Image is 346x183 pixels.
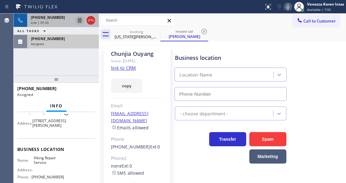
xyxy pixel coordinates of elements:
span: Address: [17,168,34,172]
span: [PHONE_NUMBER] [31,15,65,20]
button: Transfer [209,132,246,146]
span: Address: [17,121,32,126]
div: Venezza Koren Intas [307,2,344,7]
a: link to CRM [111,65,136,71]
span: [PHONE_NUMBER] [17,85,57,91]
div: [PERSON_NAME] [161,34,208,39]
div: Chunjia Ouyang [111,50,163,57]
button: Hold Customer [75,16,84,25]
span: Ext: 0 [150,144,160,150]
div: Phone [111,136,163,143]
span: Phone: [17,175,32,179]
div: Email [111,102,163,110]
div: Phone2 [111,155,163,162]
span: [STREET_ADDRESS][PERSON_NAME] [32,119,66,128]
div: Location Name [179,71,213,78]
div: [US_STATE][PERSON_NAME] [113,34,160,40]
button: Hang up [86,16,95,25]
input: Phone Number [175,87,287,101]
button: ALL TASKS [14,27,52,35]
input: Emails allowed [112,125,116,129]
span: [PHONE_NUMBER] [32,175,64,179]
div: Since: [DATE] [111,57,163,64]
span: Assigned [31,42,44,46]
span: Assigned [17,92,33,97]
span: Ext: 0 [122,163,132,169]
label: Emails allowed [111,125,149,131]
div: Business location [175,54,286,62]
span: [PHONE_NUMBER] [31,36,65,41]
label: SMS allowed [111,170,144,176]
span: Live | 07:25 [31,20,49,25]
span: Business location [17,146,95,152]
span: Name: [17,158,34,163]
span: Call to Customer [303,18,336,24]
button: Call to Customer [293,15,340,27]
div: Chunjia Ouyang [161,27,208,41]
div: none [111,163,163,177]
button: Spam [249,132,286,146]
span: ALL TASKS [17,29,40,33]
div: - choose department - [180,110,228,117]
span: Available | 7:55 [307,7,331,12]
div: missed call [161,29,208,34]
span: [PHONE_NUMBER] [29,110,61,114]
span: Info [50,103,63,109]
button: copy [111,79,142,93]
button: Marketing [249,149,286,164]
button: Mute [284,2,292,11]
a: [EMAIL_ADDRESS][DOMAIN_NAME] [111,110,149,123]
button: Info [46,100,66,112]
input: SMS allowed [112,171,116,175]
span: Phone: [17,110,29,114]
a: [PHONE_NUMBER] [111,144,150,150]
div: Virginia Sandoval [113,27,160,41]
div: booking [113,29,160,34]
input: Search [101,15,175,25]
span: Viking Repair Service [34,156,64,165]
